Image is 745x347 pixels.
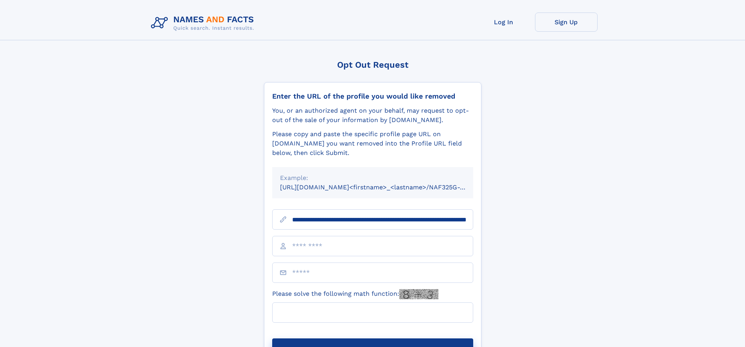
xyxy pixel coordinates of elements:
[472,13,535,32] a: Log In
[272,106,473,125] div: You, or an authorized agent on your behalf, may request to opt-out of the sale of your informatio...
[280,183,488,191] small: [URL][DOMAIN_NAME]<firstname>_<lastname>/NAF325G-xxxxxxxx
[272,92,473,101] div: Enter the URL of the profile you would like removed
[272,129,473,158] div: Please copy and paste the specific profile page URL on [DOMAIN_NAME] you want removed into the Pr...
[264,60,481,70] div: Opt Out Request
[272,289,438,299] label: Please solve the following math function:
[148,13,260,34] img: Logo Names and Facts
[535,13,598,32] a: Sign Up
[280,173,465,183] div: Example:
